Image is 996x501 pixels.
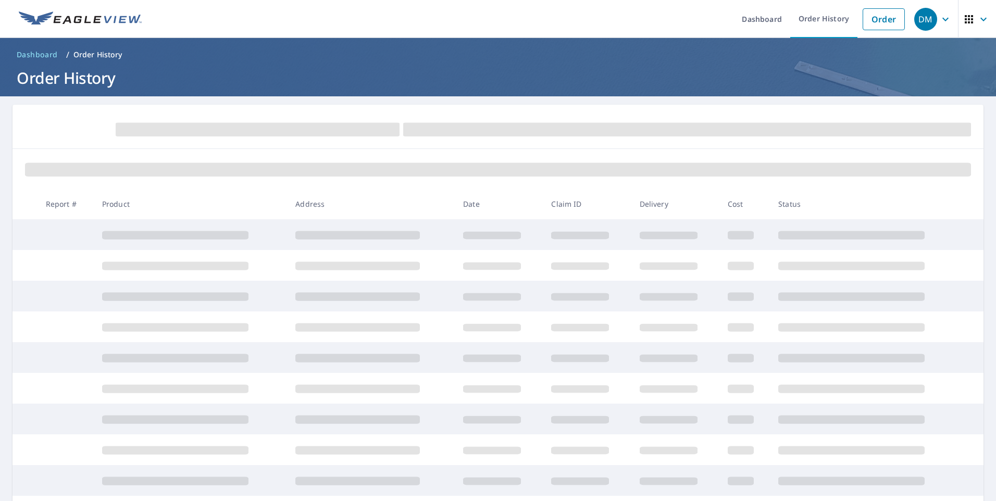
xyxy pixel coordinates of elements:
[17,49,58,60] span: Dashboard
[94,189,288,219] th: Product
[38,189,94,219] th: Report #
[19,11,142,27] img: EV Logo
[455,189,543,219] th: Date
[13,46,62,63] a: Dashboard
[66,48,69,61] li: /
[13,46,983,63] nav: breadcrumb
[73,49,122,60] p: Order History
[543,189,631,219] th: Claim ID
[719,189,770,219] th: Cost
[631,189,719,219] th: Delivery
[770,189,964,219] th: Status
[863,8,905,30] a: Order
[13,67,983,89] h1: Order History
[287,189,455,219] th: Address
[914,8,937,31] div: DM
